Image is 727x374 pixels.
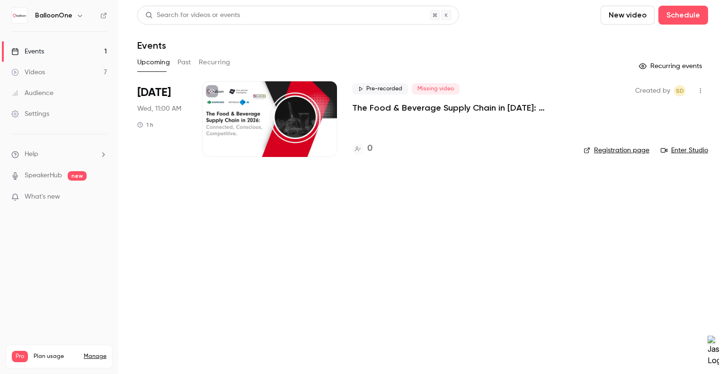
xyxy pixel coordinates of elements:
div: Audience [11,88,53,98]
span: Help [25,149,38,159]
div: 1 h [137,121,153,129]
button: Recurring [199,55,231,70]
span: SD [676,85,684,96]
button: Recurring events [635,59,708,74]
button: Upcoming [137,55,170,70]
span: Created by [635,85,670,96]
span: [DATE] [137,85,171,100]
h6: BalloonOne [35,11,72,20]
span: new [68,171,87,181]
span: Pro [12,351,28,362]
a: Enter Studio [661,146,708,155]
div: Search for videos or events [145,10,240,20]
span: Wed, 11:00 AM [137,104,181,113]
li: help-dropdown-opener [11,149,107,159]
a: 0 [352,142,372,155]
button: Schedule [658,6,708,25]
h1: Events [137,40,166,51]
h4: 0 [367,142,372,155]
span: Sitara Duggal [674,85,685,96]
button: New video [601,6,655,25]
a: The Food & Beverage Supply Chain in [DATE]: Connected, Conscious, Competitive. [352,102,568,113]
div: Events [11,47,44,56]
span: Pre-recorded [352,83,408,95]
div: Videos [11,68,45,77]
a: Manage [84,353,106,360]
a: SpeakerHub [25,171,62,181]
span: Missing video [412,83,460,95]
img: BalloonOne [12,8,27,23]
button: Past [177,55,191,70]
span: What's new [25,192,60,202]
div: Settings [11,109,49,119]
a: Registration page [584,146,649,155]
div: Oct 29 Wed, 11:00 AM (Europe/London) [137,81,187,157]
span: Plan usage [34,353,78,360]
